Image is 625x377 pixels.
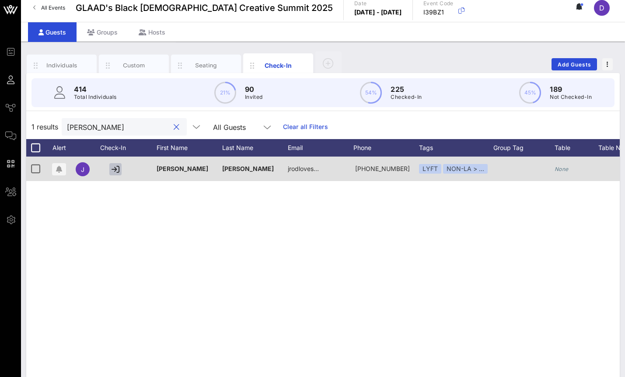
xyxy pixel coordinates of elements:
p: I39BZ1 [423,8,454,17]
p: 189 [550,84,592,94]
p: Not Checked-In [550,93,592,101]
div: Guests [28,22,77,42]
div: Individuals [42,61,81,70]
div: Check-In [95,139,139,157]
p: 414 [74,84,117,94]
p: [DATE] - [DATE] [354,8,402,17]
button: clear icon [174,123,179,132]
div: Hosts [128,22,176,42]
div: Groups [77,22,128,42]
div: Phone [353,139,419,157]
p: Checked-In [391,93,422,101]
p: 90 [245,84,263,94]
span: [PERSON_NAME] [222,165,274,172]
span: 1 results [31,122,58,132]
div: First Name [157,139,222,157]
div: LYFT [419,164,441,174]
span: Add Guests [557,61,592,68]
div: NON-LA > … [443,164,488,174]
span: J [81,166,84,173]
div: Table [555,139,598,157]
a: Clear all Filters [283,122,328,132]
span: GLAAD's Black [DEMOGRAPHIC_DATA] Creative Summit 2025 [76,1,333,14]
p: jrodloves… [288,157,319,181]
span: All Events [41,4,65,11]
i: None [555,166,569,172]
div: All Guests [208,118,278,136]
a: All Events [28,1,70,15]
p: Invited [245,93,263,101]
p: 225 [391,84,422,94]
button: Add Guests [552,58,597,70]
div: Check-In [259,61,298,70]
div: All Guests [213,123,246,131]
span: +12243219821 [355,165,410,172]
div: Email [288,139,353,157]
p: Total Individuals [74,93,117,101]
span: [PERSON_NAME] [157,165,208,172]
div: Last Name [222,139,288,157]
div: Seating [187,61,226,70]
div: Tags [419,139,493,157]
span: D [599,3,604,12]
div: Alert [48,139,70,157]
div: Custom [115,61,154,70]
div: Group Tag [493,139,555,157]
